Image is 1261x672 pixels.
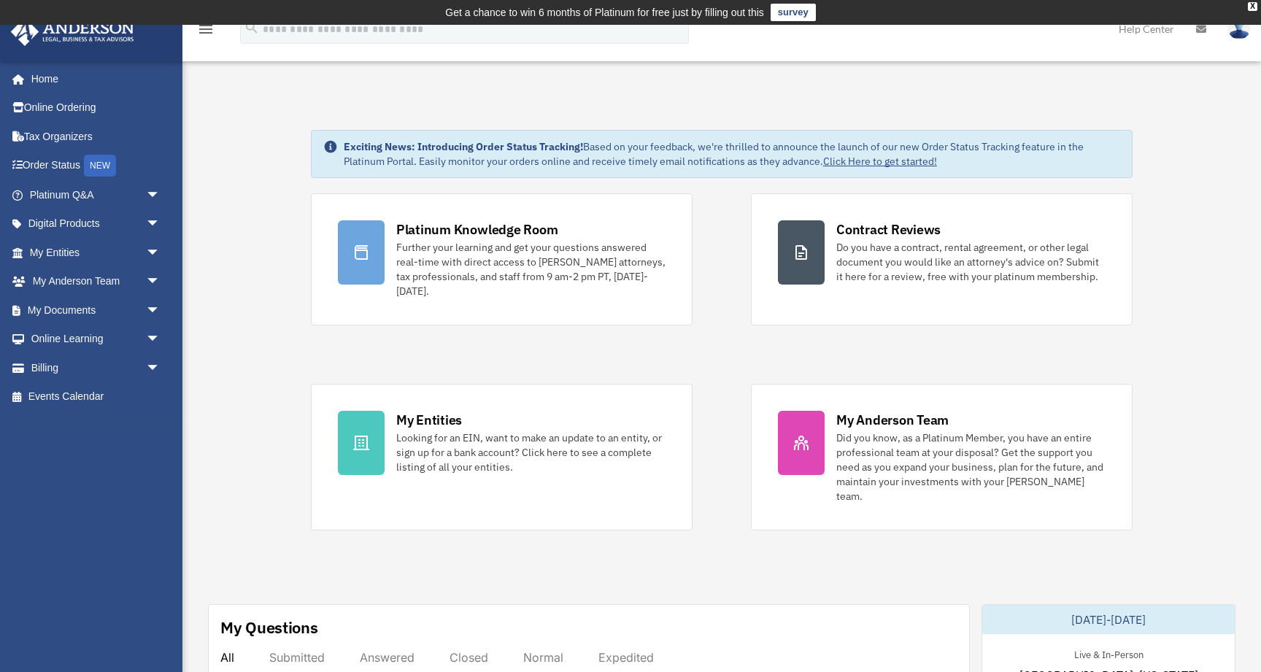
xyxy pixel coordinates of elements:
i: menu [197,20,215,38]
a: Contract Reviews Do you have a contract, rental agreement, or other legal document you would like... [751,193,1133,325]
span: arrow_drop_down [146,353,175,383]
a: Platinum Q&Aarrow_drop_down [10,180,182,209]
a: Billingarrow_drop_down [10,353,182,382]
div: Answered [360,650,414,665]
div: Closed [450,650,488,665]
a: Order StatusNEW [10,151,182,181]
div: My Questions [220,617,318,638]
div: Looking for an EIN, want to make an update to an entity, or sign up for a bank account? Click her... [396,430,666,474]
div: All [220,650,234,665]
a: Events Calendar [10,382,182,412]
a: menu [197,26,215,38]
span: arrow_drop_down [146,180,175,210]
a: My Entities Looking for an EIN, want to make an update to an entity, or sign up for a bank accoun... [311,384,693,530]
div: Did you know, as a Platinum Member, you have an entire professional team at your disposal? Get th... [836,430,1106,503]
a: Online Learningarrow_drop_down [10,325,182,354]
a: My Anderson Team Did you know, as a Platinum Member, you have an entire professional team at your... [751,384,1133,530]
div: Platinum Knowledge Room [396,220,558,239]
a: Online Ordering [10,93,182,123]
div: Expedited [598,650,654,665]
img: Anderson Advisors Platinum Portal [7,18,139,46]
div: Based on your feedback, we're thrilled to announce the launch of our new Order Status Tracking fe... [344,139,1120,169]
a: Home [10,64,175,93]
div: Further your learning and get your questions answered real-time with direct access to [PERSON_NAM... [396,240,666,298]
div: Live & In-Person [1063,646,1155,661]
div: My Entities [396,411,462,429]
div: Normal [523,650,563,665]
span: arrow_drop_down [146,267,175,297]
a: My Documentsarrow_drop_down [10,296,182,325]
strong: Exciting News: Introducing Order Status Tracking! [344,140,583,153]
div: Submitted [269,650,325,665]
a: Platinum Knowledge Room Further your learning and get your questions answered real-time with dire... [311,193,693,325]
a: Tax Organizers [10,122,182,151]
div: Contract Reviews [836,220,941,239]
a: My Anderson Teamarrow_drop_down [10,267,182,296]
span: arrow_drop_down [146,296,175,325]
div: NEW [84,155,116,177]
a: My Entitiesarrow_drop_down [10,238,182,267]
div: [DATE]-[DATE] [982,605,1235,634]
img: User Pic [1228,18,1250,39]
div: close [1248,2,1257,11]
div: Do you have a contract, rental agreement, or other legal document you would like an attorney's ad... [836,240,1106,284]
a: survey [771,4,816,21]
span: arrow_drop_down [146,238,175,268]
span: arrow_drop_down [146,325,175,355]
i: search [244,20,260,36]
span: arrow_drop_down [146,209,175,239]
div: My Anderson Team [836,411,949,429]
a: Click Here to get started! [823,155,937,168]
div: Get a chance to win 6 months of Platinum for free just by filling out this [445,4,764,21]
a: Digital Productsarrow_drop_down [10,209,182,239]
